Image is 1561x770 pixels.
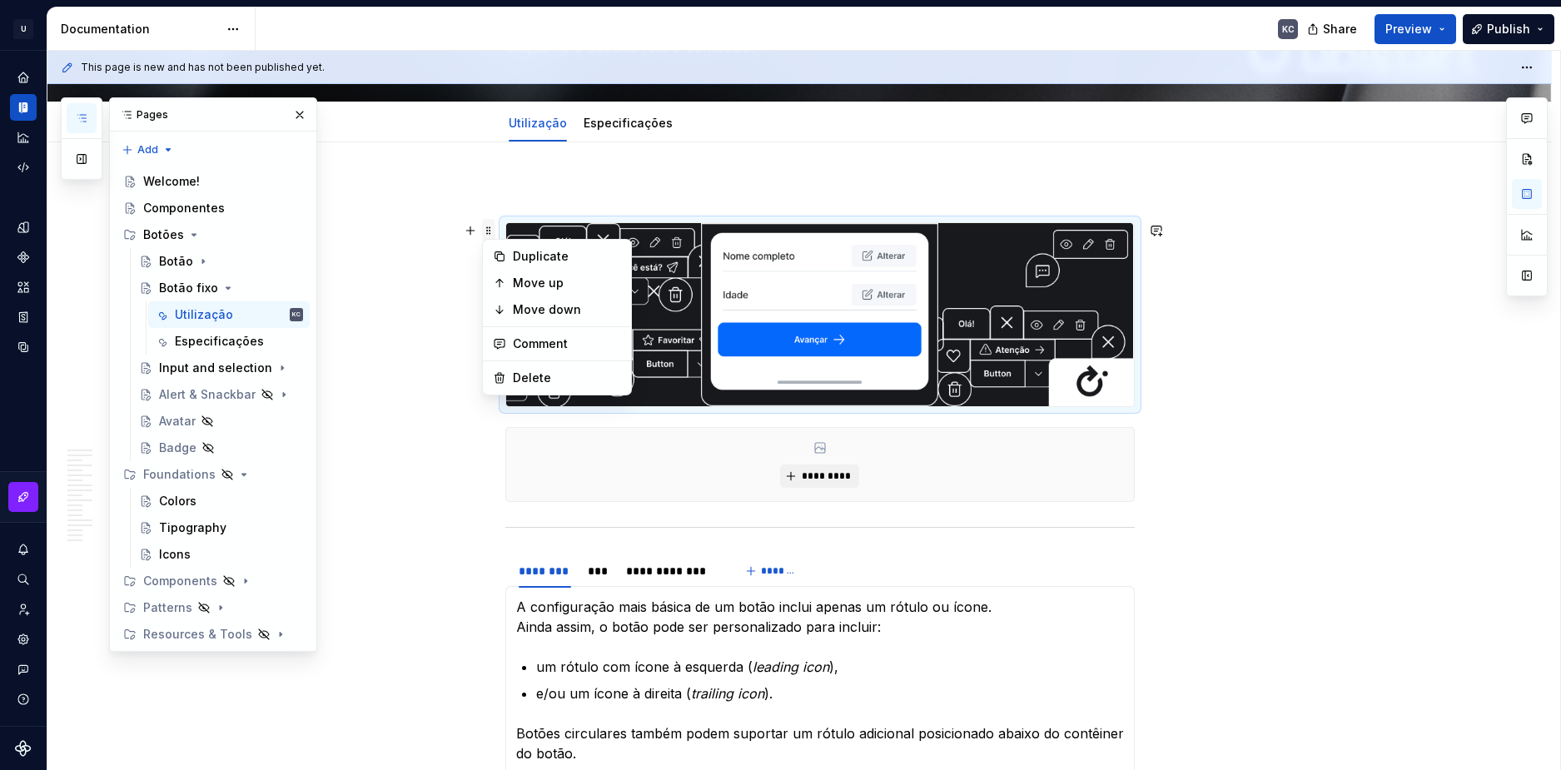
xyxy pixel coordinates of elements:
[1487,21,1530,37] span: Publish
[159,413,196,430] div: Avatar
[1385,21,1432,37] span: Preview
[536,683,1124,703] p: e/ou um ícone à direita ( ).
[159,280,218,296] div: Botão fixo
[81,61,325,74] span: This page is new and has not been published yet.
[132,275,310,301] a: Botão fixo
[513,248,621,265] div: Duplicate
[148,328,310,355] a: Especificações
[10,244,37,271] a: Components
[143,599,192,616] div: Patterns
[513,335,621,352] div: Comment
[159,360,272,376] div: Input and selection
[10,626,37,653] a: Settings
[132,514,310,541] a: Tipography
[143,173,200,190] div: Welcome!
[513,275,621,291] div: Move up
[143,573,217,589] div: Components
[132,435,310,461] a: Badge
[132,381,310,408] a: Alert & Snackbar
[143,626,252,643] div: Resources & Tools
[159,386,256,403] div: Alert & Snackbar
[10,274,37,301] a: Assets
[577,105,679,140] div: Especificações
[516,597,1124,637] p: A configuração mais básica de um botão inclui apenas um rótulo ou ícone. Ainda assim, o botão pod...
[148,301,310,328] a: UtilizaçãoKC
[10,566,37,593] button: Search ⌘K
[753,658,829,675] em: leading icon
[15,740,32,757] svg: Supernova Logo
[1299,14,1368,44] button: Share
[132,248,310,275] a: Botão
[132,541,310,568] a: Icons
[1375,14,1456,44] button: Preview
[10,64,37,91] a: Home
[159,253,193,270] div: Botão
[143,200,225,216] div: Componentes
[1463,14,1554,44] button: Publish
[3,11,43,47] button: U
[117,461,310,488] div: Foundations
[61,21,218,37] div: Documentation
[584,116,673,130] a: Especificações
[143,466,216,483] div: Foundations
[292,306,301,323] div: KC
[1282,22,1295,36] div: KC
[117,168,310,195] a: Welcome!
[117,138,179,161] button: Add
[159,493,196,509] div: Colors
[691,685,764,702] em: trailing icon
[10,536,37,563] button: Notifications
[509,116,567,130] a: Utilização
[159,440,196,456] div: Badge
[175,306,233,323] div: Utilização
[117,221,310,248] div: Botões
[117,168,310,648] div: Page tree
[143,226,184,243] div: Botões
[10,154,37,181] a: Code automation
[10,596,37,623] a: Invite team
[175,333,264,350] div: Especificações
[513,301,621,318] div: Move down
[1323,21,1357,37] span: Share
[110,98,316,132] div: Pages
[10,94,37,121] a: Documentation
[132,355,310,381] a: Input and selection
[159,519,226,536] div: Tipography
[117,594,310,621] div: Patterns
[10,124,37,151] a: Analytics
[502,105,574,140] div: Utilização
[117,621,310,648] div: Resources & Tools
[516,723,1124,763] p: Botões circulares também podem suportar um rótulo adicional posicionado abaixo do contêiner do bo...
[13,19,33,39] div: U
[132,488,310,514] a: Colors
[10,656,37,683] button: Contact support
[506,223,1134,406] img: e357f963-7965-4b82-955e-0f758a2248b6.png
[137,143,158,156] span: Add
[10,304,37,330] a: Storybook stories
[10,334,37,360] a: Data sources
[536,657,1124,677] p: um rótulo com ícone à esquerda ( ),
[132,408,310,435] a: Avatar
[513,370,621,386] div: Delete
[10,214,37,241] a: Design tokens
[117,568,310,594] div: Components
[159,546,191,563] div: Icons
[117,195,310,221] a: Componentes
